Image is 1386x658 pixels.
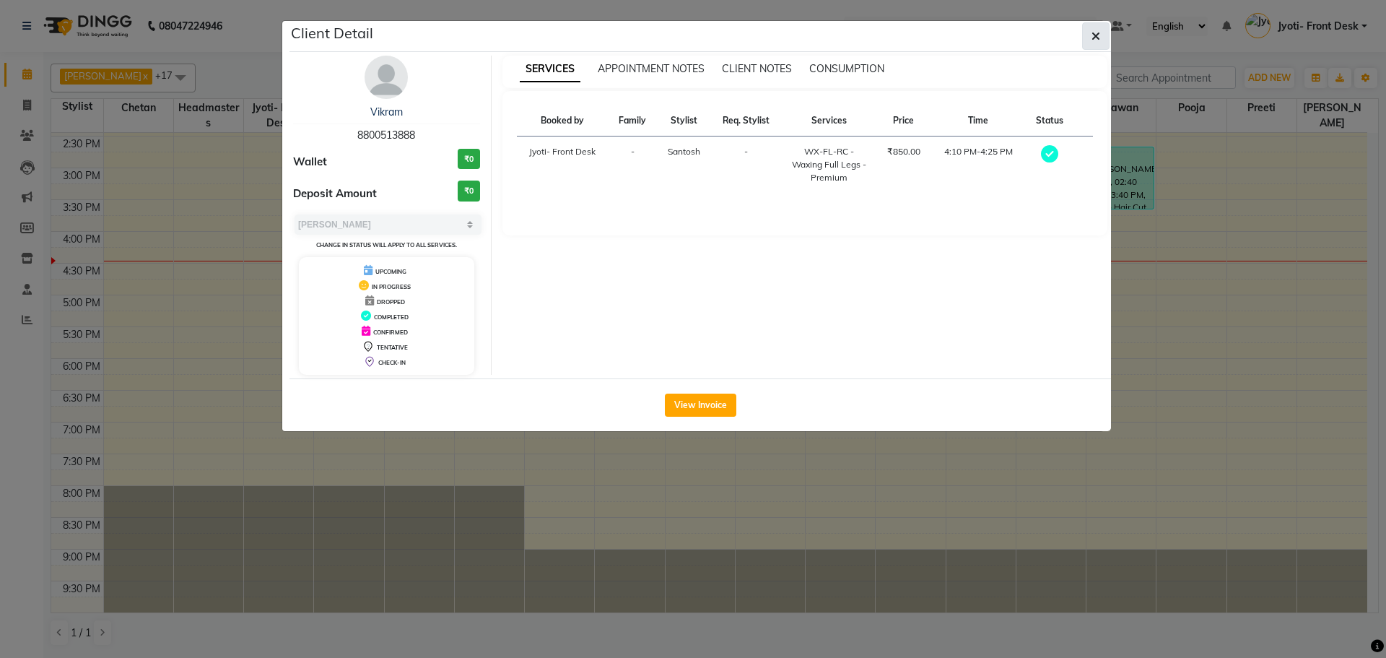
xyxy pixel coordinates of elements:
[316,241,457,248] small: Change in status will apply to all services.
[668,146,700,157] span: Santosh
[1025,105,1074,137] th: Status
[665,394,736,417] button: View Invoice
[357,129,415,142] span: 8800513888
[293,186,377,202] span: Deposit Amount
[809,62,884,75] span: CONSUMPTION
[517,105,609,137] th: Booked by
[711,137,781,194] td: -
[458,181,480,202] h3: ₹0
[365,56,408,99] img: avatar
[608,137,657,194] td: -
[931,137,1025,194] td: 4:10 PM-4:25 PM
[781,105,876,137] th: Services
[722,62,792,75] span: CLIENT NOTES
[375,268,406,275] span: UPCOMING
[373,329,408,336] span: CONFIRMED
[608,105,657,137] th: Family
[291,22,373,44] h5: Client Detail
[370,105,403,118] a: Vikram
[885,145,923,158] div: ₹850.00
[517,137,609,194] td: Jyoti- Front Desk
[372,283,411,290] span: IN PROGRESS
[377,344,408,351] span: TENTATIVE
[657,105,711,137] th: Stylist
[378,359,406,366] span: CHECK-IN
[931,105,1025,137] th: Time
[790,145,867,184] div: WX-FL-RC - Waxing Full Legs -Premium
[711,105,781,137] th: Req. Stylist
[598,62,705,75] span: APPOINTMENT NOTES
[377,298,405,306] span: DROPPED
[520,56,580,82] span: SERVICES
[458,149,480,170] h3: ₹0
[293,154,327,170] span: Wallet
[876,105,931,137] th: Price
[374,313,409,321] span: COMPLETED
